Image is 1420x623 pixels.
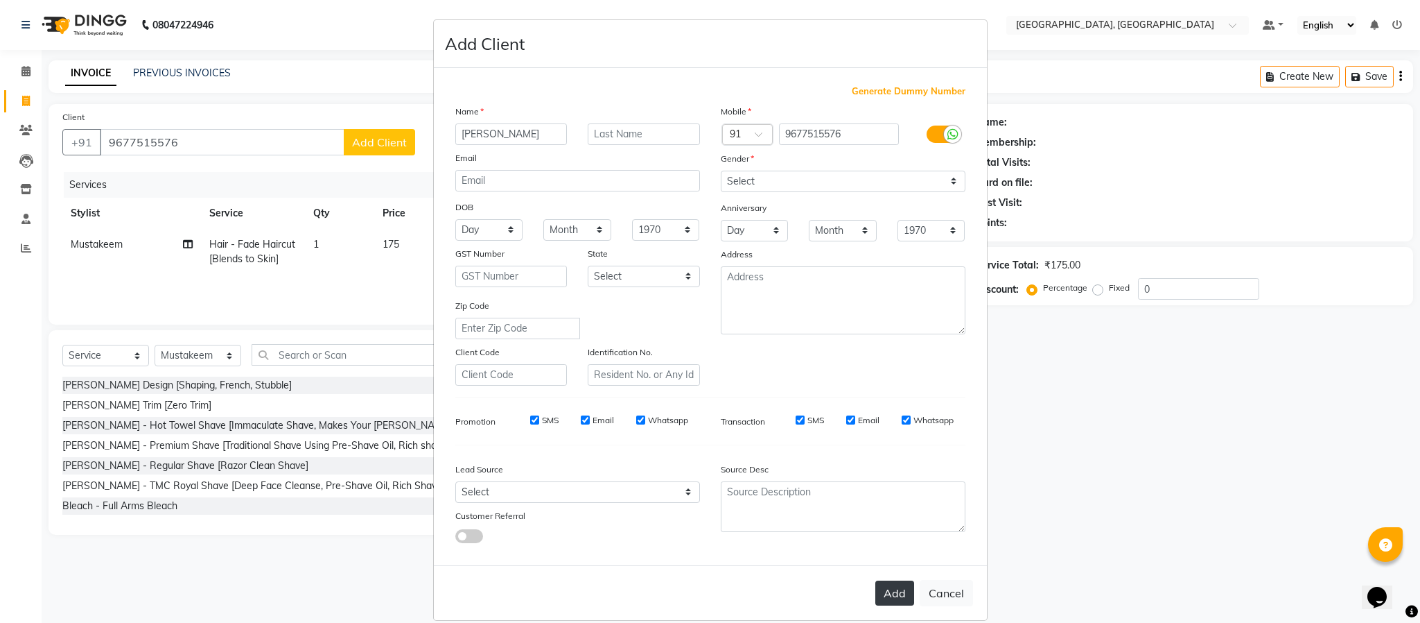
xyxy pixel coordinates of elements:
[455,152,477,164] label: Email
[455,346,500,359] label: Client Code
[721,105,751,118] label: Mobile
[721,202,766,214] label: Anniversary
[648,414,688,427] label: Whatsapp
[455,105,484,118] label: Name
[455,318,580,339] input: Enter Zip Code
[455,510,525,522] label: Customer Referral
[542,414,559,427] label: SMS
[593,414,614,427] label: Email
[852,85,965,99] span: Generate Dummy Number
[779,123,899,145] input: Mobile
[455,170,700,191] input: Email
[455,364,568,386] input: Client Code
[920,580,973,606] button: Cancel
[588,364,700,386] input: Resident No. or Any Id
[588,346,653,359] label: Identification No.
[455,463,503,476] label: Lead Source
[455,123,568,145] input: First Name
[721,463,769,476] label: Source Desc
[455,248,505,260] label: GST Number
[858,414,879,427] label: Email
[588,248,608,260] label: State
[721,153,754,165] label: Gender
[1362,567,1406,609] iframe: chat widget
[588,123,700,145] input: Last Name
[721,416,765,428] label: Transaction
[455,416,496,428] label: Promotion
[913,414,954,427] label: Whatsapp
[445,31,525,56] h4: Add Client
[807,414,824,427] label: SMS
[875,581,914,606] button: Add
[721,248,753,261] label: Address
[455,201,473,214] label: DOB
[455,300,489,312] label: Zip Code
[455,266,568,287] input: GST Number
